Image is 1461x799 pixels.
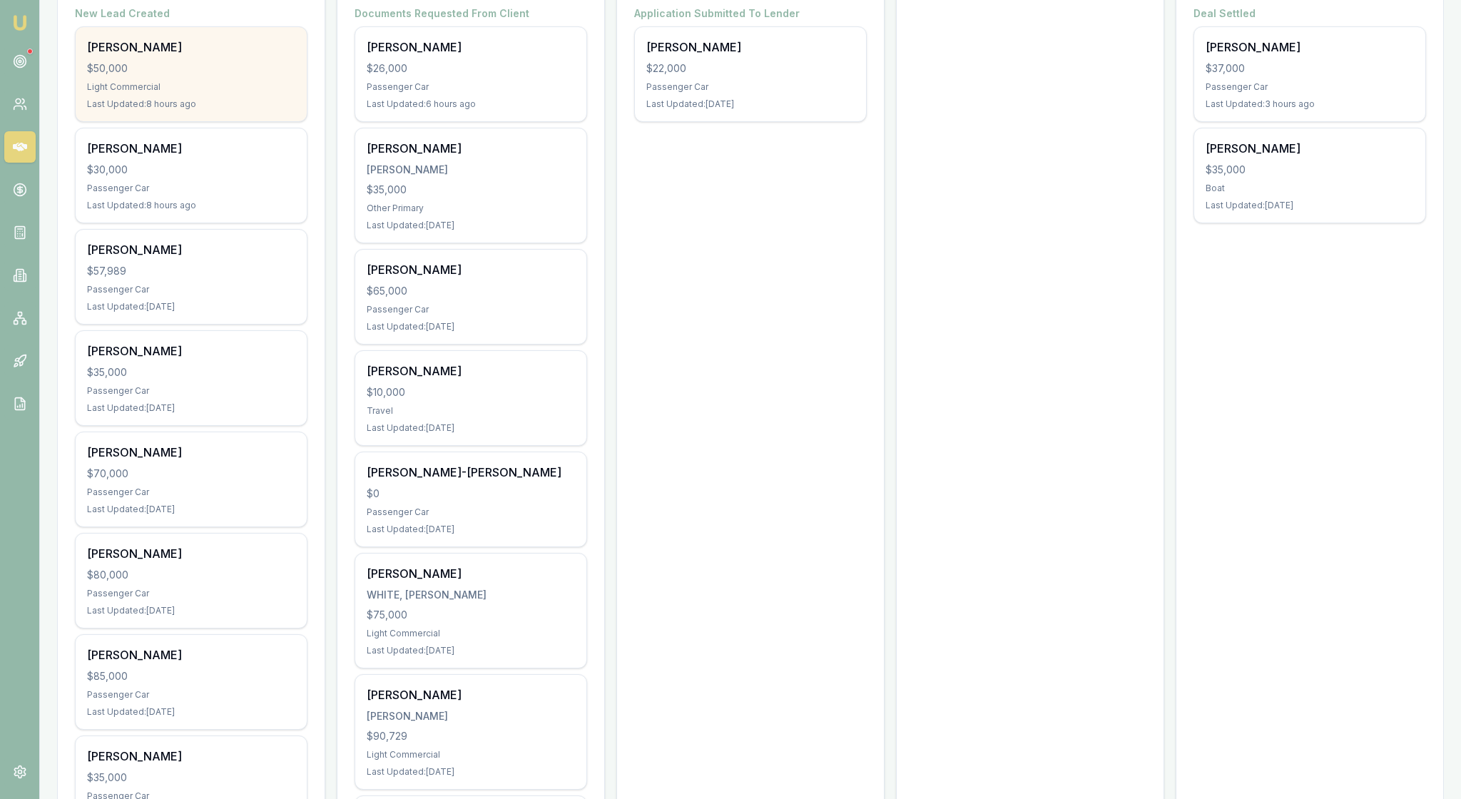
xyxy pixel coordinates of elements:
div: [PERSON_NAME] [367,709,575,723]
div: Light Commercial [87,81,295,93]
div: Last Updated: [DATE] [87,402,295,414]
div: Last Updated: [DATE] [87,301,295,312]
div: $10,000 [367,385,575,399]
div: $35,000 [87,770,295,785]
div: [PERSON_NAME] [87,342,295,360]
div: Last Updated: 8 hours ago [87,200,295,211]
div: $26,000 [367,61,575,76]
div: [PERSON_NAME] [87,140,295,157]
div: [PERSON_NAME] [1206,39,1414,56]
div: [PERSON_NAME] [646,39,855,56]
div: $0 [367,487,575,501]
div: [PERSON_NAME] [1206,140,1414,157]
div: Other Primary [367,203,575,214]
div: Passenger Car [87,385,295,397]
div: [PERSON_NAME] [367,163,575,177]
div: Last Updated: 8 hours ago [87,98,295,110]
div: Passenger Car [367,507,575,518]
div: Last Updated: [DATE] [367,321,575,332]
div: Last Updated: [DATE] [367,645,575,656]
div: Passenger Car [367,81,575,93]
div: WHITE, [PERSON_NAME] [367,588,575,602]
div: [PERSON_NAME]-[PERSON_NAME] [367,464,575,481]
div: Last Updated: [DATE] [367,524,575,535]
div: Passenger Car [87,183,295,194]
div: Last Updated: [DATE] [87,504,295,515]
h4: New Lead Created [75,6,307,21]
div: [PERSON_NAME] [367,140,575,157]
div: $57,989 [87,264,295,278]
div: [PERSON_NAME] [367,39,575,56]
div: $90,729 [367,729,575,743]
div: Light Commercial [367,749,575,760]
div: Last Updated: [DATE] [87,605,295,616]
div: Passenger Car [87,588,295,599]
div: $35,000 [87,365,295,380]
div: Last Updated: [DATE] [1206,200,1414,211]
div: $35,000 [1206,163,1414,177]
img: emu-icon-u.png [11,14,29,31]
div: Passenger Car [87,689,295,701]
div: Passenger Car [87,487,295,498]
div: [PERSON_NAME] [367,565,575,582]
div: [PERSON_NAME] [87,545,295,562]
div: Last Updated: [DATE] [367,220,575,231]
div: $22,000 [646,61,855,76]
div: [PERSON_NAME] [87,39,295,56]
div: [PERSON_NAME] [367,362,575,380]
div: $50,000 [87,61,295,76]
h4: Application Submitted To Lender [634,6,867,21]
div: Last Updated: [DATE] [87,706,295,718]
div: $35,000 [367,183,575,197]
div: $80,000 [87,568,295,582]
div: Last Updated: 3 hours ago [1206,98,1414,110]
div: $85,000 [87,669,295,683]
div: $75,000 [367,608,575,622]
div: Passenger Car [367,304,575,315]
div: Travel [367,405,575,417]
h4: Deal Settled [1193,6,1426,21]
div: Boat [1206,183,1414,194]
div: Light Commercial [367,628,575,639]
div: $37,000 [1206,61,1414,76]
div: [PERSON_NAME] [87,444,295,461]
div: Passenger Car [1206,81,1414,93]
div: $30,000 [87,163,295,177]
div: $70,000 [87,467,295,481]
div: [PERSON_NAME] [87,646,295,663]
h4: Documents Requested From Client [355,6,587,21]
div: Last Updated: [DATE] [646,98,855,110]
div: Passenger Car [87,284,295,295]
div: [PERSON_NAME] [87,241,295,258]
div: Last Updated: 6 hours ago [367,98,575,110]
div: [PERSON_NAME] [367,686,575,703]
div: Last Updated: [DATE] [367,766,575,778]
div: Passenger Car [646,81,855,93]
div: [PERSON_NAME] [367,261,575,278]
div: Last Updated: [DATE] [367,422,575,434]
div: [PERSON_NAME] [87,748,295,765]
div: $65,000 [367,284,575,298]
